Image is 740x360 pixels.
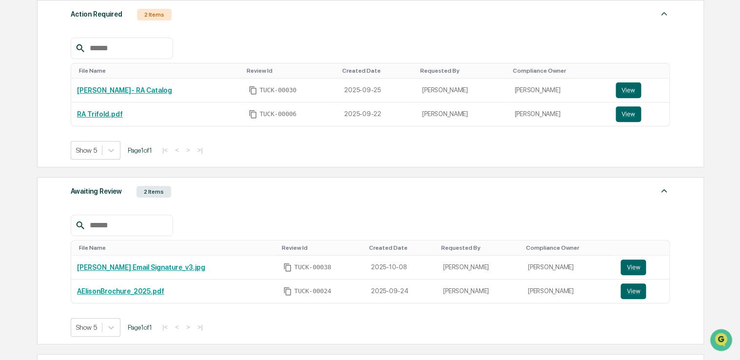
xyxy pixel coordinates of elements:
[10,124,18,132] div: 🖐️
[33,75,160,84] div: Start new chat
[71,8,122,20] div: Action Required
[77,86,172,94] a: [PERSON_NAME]- RA Catalog
[159,323,171,331] button: |<
[441,244,518,251] div: Toggle SortBy
[437,280,522,303] td: [PERSON_NAME]
[172,323,182,331] button: <
[166,78,177,89] button: Start new chat
[365,280,437,303] td: 2025-09-24
[342,67,412,74] div: Toggle SortBy
[128,146,152,154] span: Page 1 of 1
[420,67,505,74] div: Toggle SortBy
[526,244,611,251] div: Toggle SortBy
[128,323,152,331] span: Page 1 of 1
[71,185,122,198] div: Awaiting Review
[10,20,177,36] p: How can we help?
[159,146,171,154] button: |<
[294,287,331,295] span: TUCK-00024
[247,67,334,74] div: Toggle SortBy
[172,146,182,154] button: <
[10,142,18,150] div: 🔎
[616,82,663,98] a: View
[709,328,735,354] iframe: Open customer support
[621,260,646,275] button: View
[33,84,123,92] div: We're available if you need us!
[621,283,663,299] a: View
[71,124,78,132] div: 🗄️
[79,67,239,74] div: Toggle SortBy
[512,67,606,74] div: Toggle SortBy
[365,256,437,280] td: 2025-10-08
[623,244,665,251] div: Toggle SortBy
[621,260,663,275] a: View
[522,280,615,303] td: [PERSON_NAME]
[616,106,663,122] a: View
[69,165,118,173] a: Powered byPylon
[283,263,292,272] span: Copy Id
[658,8,670,20] img: caret
[183,323,193,331] button: >
[281,244,361,251] div: Toggle SortBy
[294,263,331,271] span: TUCK-00038
[369,244,433,251] div: Toggle SortBy
[137,9,172,20] div: 2 Items
[183,146,193,154] button: >
[10,75,27,92] img: 1746055101610-c473b297-6a78-478c-a979-82029cc54cd1
[136,186,171,198] div: 2 Items
[259,86,296,94] span: TUCK-00030
[77,287,164,295] a: AElisonBrochure_2025.pdf
[508,102,610,126] td: [PERSON_NAME]
[616,82,641,98] button: View
[416,102,508,126] td: [PERSON_NAME]
[416,79,508,102] td: [PERSON_NAME]
[6,138,65,155] a: 🔎Data Lookup
[618,67,665,74] div: Toggle SortBy
[67,119,125,137] a: 🗄️Attestations
[195,323,206,331] button: >|
[97,165,118,173] span: Pylon
[77,110,123,118] a: RA Trifold.pdf
[338,79,416,102] td: 2025-09-25
[283,287,292,296] span: Copy Id
[77,263,205,271] a: [PERSON_NAME] Email Signature_v3.jpg
[249,110,257,119] span: Copy Id
[195,146,206,154] button: >|
[338,102,416,126] td: 2025-09-22
[522,256,615,280] td: [PERSON_NAME]
[79,244,274,251] div: Toggle SortBy
[259,110,296,118] span: TUCK-00006
[6,119,67,137] a: 🖐️Preclearance
[658,185,670,197] img: caret
[621,283,646,299] button: View
[80,123,121,133] span: Attestations
[508,79,610,102] td: [PERSON_NAME]
[249,86,257,95] span: Copy Id
[616,106,641,122] button: View
[19,141,61,151] span: Data Lookup
[19,123,63,133] span: Preclearance
[437,256,522,280] td: [PERSON_NAME]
